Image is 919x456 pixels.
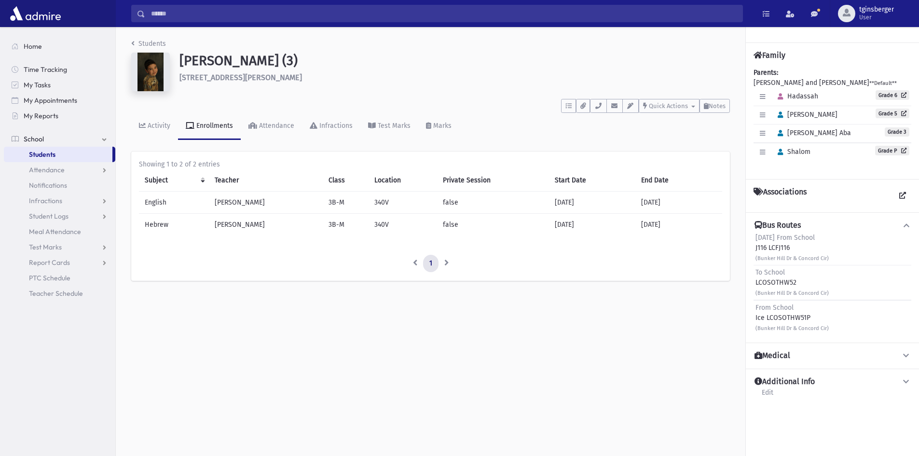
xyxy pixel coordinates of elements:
a: Time Tracking [4,62,115,77]
a: Students [131,40,166,48]
td: [PERSON_NAME] [209,192,323,214]
span: Teacher Schedule [29,289,83,298]
td: false [437,192,549,214]
th: Private Session [437,169,549,192]
a: School [4,131,115,147]
button: Additional Info [754,377,911,387]
h4: Associations [754,187,807,205]
span: School [24,135,44,143]
div: LCOSOTHW52 [755,267,829,298]
a: PTC Schedule [4,270,115,286]
button: Bus Routes [754,221,911,231]
a: Student Logs [4,208,115,224]
span: tginsberger [859,6,894,14]
td: Hebrew [139,214,209,236]
h4: Bus Routes [754,221,801,231]
div: Attendance [257,122,294,130]
a: Grade 6 [876,90,909,100]
span: Notes [709,102,726,110]
b: Parents: [754,69,778,77]
span: PTC Schedule [29,274,70,282]
td: [PERSON_NAME] [209,214,323,236]
span: Notifications [29,181,67,190]
th: Subject [139,169,209,192]
small: (Bunker Hill Dr & Concord Cir) [755,325,829,332]
span: From School [755,304,794,312]
img: AdmirePro [8,4,63,23]
td: 340V [369,192,437,214]
a: My Appointments [4,93,115,108]
td: 340V [369,214,437,236]
input: Search [145,5,742,22]
a: Attendance [4,162,115,178]
a: Enrollments [178,113,241,140]
a: Activity [131,113,178,140]
th: End Date [635,169,722,192]
a: Test Marks [360,113,418,140]
span: Meal Attendance [29,227,81,236]
h6: [STREET_ADDRESS][PERSON_NAME] [179,73,730,82]
th: Teacher [209,169,323,192]
td: [DATE] [549,214,635,236]
div: J116 LCFJ116 [755,233,829,263]
td: [DATE] [635,192,722,214]
div: Ice LCOSOTHW51P [755,303,829,333]
a: Edit [761,387,774,404]
a: My Tasks [4,77,115,93]
span: Shalom [773,148,810,156]
a: Test Marks [4,239,115,255]
span: [PERSON_NAME] [773,111,837,119]
a: Attendance [241,113,302,140]
div: Showing 1 to 2 of 2 entries [139,159,722,169]
span: My Appointments [24,96,77,105]
td: 3B-M [323,192,368,214]
a: Students [4,147,112,162]
span: Test Marks [29,243,62,251]
a: Home [4,39,115,54]
span: My Reports [24,111,58,120]
a: Teacher Schedule [4,286,115,301]
a: Meal Attendance [4,224,115,239]
a: View all Associations [894,187,911,205]
div: Test Marks [376,122,411,130]
span: Report Cards [29,258,70,267]
a: Infractions [4,193,115,208]
span: Time Tracking [24,65,67,74]
th: Class [323,169,368,192]
h1: [PERSON_NAME] (3) [179,53,730,69]
span: Attendance [29,166,65,174]
span: Grade 3 [885,127,909,137]
div: [PERSON_NAME] and [PERSON_NAME] [754,68,911,171]
a: Marks [418,113,459,140]
small: (Bunker Hill Dr & Concord Cir) [755,290,829,296]
span: User [859,14,894,21]
button: Quick Actions [639,99,700,113]
a: Grade P [875,146,909,155]
span: Hadassah [773,92,818,100]
td: false [437,214,549,236]
span: Students [29,150,55,159]
button: Notes [700,99,730,113]
a: 1 [423,255,439,272]
div: Marks [431,122,452,130]
span: Quick Actions [649,102,688,110]
span: [DATE] From School [755,234,815,242]
a: My Reports [4,108,115,124]
button: Medical [754,351,911,361]
span: Infractions [29,196,62,205]
td: English [139,192,209,214]
nav: breadcrumb [131,39,166,53]
th: Location [369,169,437,192]
a: Grade 5 [876,109,909,118]
span: Home [24,42,42,51]
a: Notifications [4,178,115,193]
span: [PERSON_NAME] Aba [773,129,851,137]
h4: Family [754,51,785,60]
td: 3B-M [323,214,368,236]
a: Report Cards [4,255,115,270]
span: My Tasks [24,81,51,89]
span: Student Logs [29,212,69,221]
span: To School [755,268,785,276]
small: (Bunker Hill Dr & Concord Cir) [755,255,829,262]
h4: Additional Info [754,377,815,387]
